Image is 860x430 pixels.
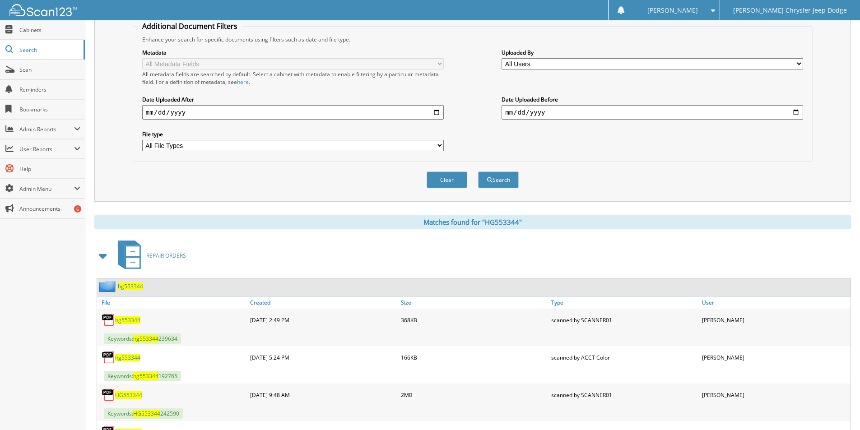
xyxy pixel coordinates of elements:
span: Bookmarks [19,106,80,113]
a: User [700,296,851,309]
img: PDF.png [102,313,115,327]
span: Reminders [19,86,80,93]
div: Matches found for "HG553344" [94,215,851,229]
span: hg553344 [133,372,158,380]
label: File type [142,130,444,138]
div: [PERSON_NAME] [700,348,851,366]
div: [PERSON_NAME] [700,311,851,329]
img: PDF.png [102,351,115,364]
a: File [97,296,248,309]
div: 2MB [399,386,549,404]
span: Admin Reports [19,125,74,133]
div: [DATE] 9:48 AM [248,386,399,404]
a: hg553344 [118,282,143,290]
span: [PERSON_NAME] Chrysler Jeep Dodge [733,8,847,13]
span: Keywords: 239634 [104,333,181,344]
label: Metadata [142,49,444,56]
div: [DATE] 2:49 PM [248,311,399,329]
iframe: Chat Widget [815,387,860,430]
div: Enhance your search for specific documents using filters such as date and file type. [138,36,808,43]
div: 166KB [399,348,549,366]
span: Admin Menu [19,185,74,193]
legend: Additional Document Filters [138,21,242,31]
span: HG553344 [133,410,160,417]
div: 368KB [399,311,549,329]
a: here [237,78,249,86]
a: Size [399,296,549,309]
span: Cabinets [19,26,80,34]
img: folder2.png [99,281,118,292]
span: [PERSON_NAME] [647,8,698,13]
img: PDF.png [102,388,115,402]
div: [DATE] 5:24 PM [248,348,399,366]
a: REPAIR ORDERS [112,238,186,273]
a: hg553344 [115,354,140,361]
button: Clear [427,171,467,188]
img: scan123-logo-white.svg [9,4,77,16]
a: hg553344 [115,316,140,324]
button: Search [478,171,519,188]
span: Announcements [19,205,80,213]
div: [PERSON_NAME] [700,386,851,404]
span: Search [19,46,79,54]
span: User Reports [19,145,74,153]
input: end [502,105,803,120]
div: scanned by SCANNER01 [549,386,700,404]
span: Keywords: 242590 [104,408,183,419]
a: Type [549,296,700,309]
label: Uploaded By [502,49,803,56]
div: 6 [74,205,81,213]
div: scanned by SCANNER01 [549,311,700,329]
span: REPAIR ORDERS [146,252,186,259]
span: Scan [19,66,80,74]
input: start [142,105,444,120]
span: hg553344 [133,335,158,342]
div: scanned by ACCT Color [549,348,700,366]
label: Date Uploaded Before [502,96,803,103]
span: Keywords: 192765 [104,371,181,381]
a: Created [248,296,399,309]
label: Date Uploaded After [142,96,444,103]
div: All metadata fields are searched by default. Select a cabinet with metadata to enable filtering b... [142,70,444,86]
a: HG553344 [115,391,142,399]
span: Help [19,165,80,173]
